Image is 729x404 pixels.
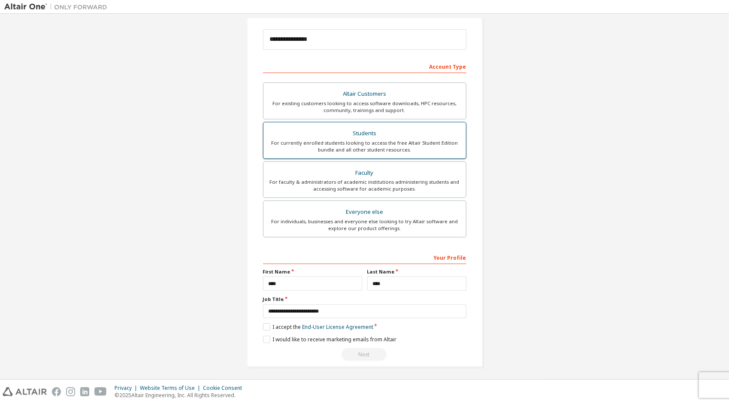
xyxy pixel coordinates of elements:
[80,387,89,396] img: linkedin.svg
[94,387,107,396] img: youtube.svg
[263,336,396,343] label: I would like to receive marketing emails from Altair
[269,100,461,114] div: For existing customers looking to access software downloads, HPC resources, community, trainings ...
[269,88,461,100] div: Altair Customers
[115,385,140,392] div: Privacy
[367,268,466,275] label: Last Name
[269,206,461,218] div: Everyone else
[269,140,461,153] div: For currently enrolled students looking to access the free Altair Student Edition bundle and all ...
[52,387,61,396] img: facebook.svg
[66,387,75,396] img: instagram.svg
[269,218,461,232] div: For individuals, businesses and everyone else looking to try Altair software and explore our prod...
[263,59,466,73] div: Account Type
[269,167,461,179] div: Faculty
[263,348,466,361] div: Read and acccept EULA to continue
[140,385,203,392] div: Website Terms of Use
[263,250,466,264] div: Your Profile
[269,179,461,192] div: For faculty & administrators of academic institutions administering students and accessing softwa...
[3,387,47,396] img: altair_logo.svg
[263,323,373,331] label: I accept the
[203,385,247,392] div: Cookie Consent
[302,323,373,331] a: End-User License Agreement
[269,128,461,140] div: Students
[115,392,247,399] p: © 2025 Altair Engineering, Inc. All Rights Reserved.
[263,296,466,303] label: Job Title
[263,268,362,275] label: First Name
[4,3,112,11] img: Altair One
